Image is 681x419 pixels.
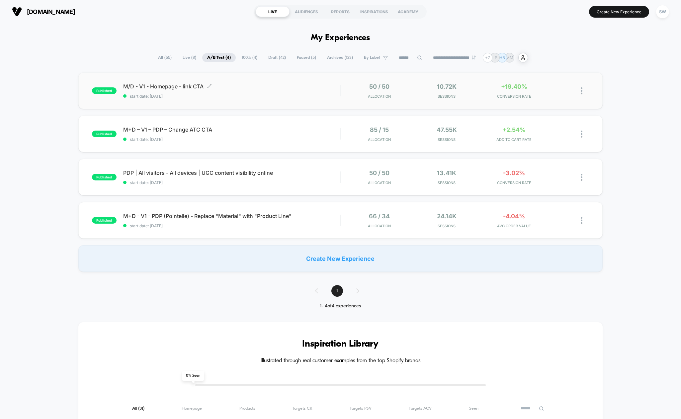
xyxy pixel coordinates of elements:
span: AVG ORDER VALUE [482,224,546,228]
span: 100% ( 4 ) [237,53,262,62]
span: 10.72k [437,83,457,90]
span: Allocation [368,224,391,228]
span: ( 31 ) [138,406,144,411]
img: close [581,87,582,94]
button: SW [654,5,671,19]
div: ACADEMY [391,6,425,17]
span: -3.02% [503,169,525,176]
span: Sessions [415,180,479,185]
span: published [92,131,117,137]
span: PDP | All visitors - All devices | UGC content visibility online [123,169,340,176]
p: HB [499,55,505,60]
span: By Label [364,55,380,60]
span: -4.04% [503,213,525,220]
span: 47.55k [437,126,457,133]
span: Seen [469,406,478,411]
img: close [581,131,582,138]
span: start date: [DATE] [123,180,340,185]
span: published [92,217,117,224]
span: 13.41k [437,169,456,176]
span: Sessions [415,224,479,228]
span: Sessions [415,137,479,142]
span: ADD TO CART RATE [482,137,546,142]
span: CONVERSION RATE [482,180,546,185]
span: Paused ( 5 ) [292,53,321,62]
span: Archived ( 123 ) [322,53,358,62]
span: 1 [331,285,343,297]
button: Create New Experience [589,6,649,18]
span: 50 / 50 [369,83,389,90]
h1: My Experiences [311,33,370,43]
div: INSPIRATIONS [357,6,391,17]
span: start date: [DATE] [123,94,340,99]
h4: Illustrated through real customer examples from the top Shopify brands [98,358,583,364]
button: [DOMAIN_NAME] [10,6,77,17]
span: Targets AOV [409,406,432,411]
span: M+D - V1 - PDP (Pointelle) - Replace "Material" with "Product Line" [123,213,340,219]
span: A/B Test ( 4 ) [202,53,236,62]
div: LIVE [256,6,290,17]
span: 50 / 50 [369,169,389,176]
span: published [92,174,117,180]
span: +19.40% [501,83,527,90]
span: 85 / 15 [370,126,389,133]
span: 66 / 34 [369,213,390,220]
span: 24.14k [437,213,457,220]
div: + 7 [483,53,492,62]
p: MM [506,55,513,60]
div: 1 - 4 of 4 experiences [308,303,373,309]
div: SW [656,5,669,18]
img: close [581,217,582,224]
img: Visually logo [12,7,22,17]
span: [DOMAIN_NAME] [27,8,75,15]
span: All [132,406,144,411]
span: Sessions [415,94,479,99]
div: REPORTS [323,6,357,17]
span: M+D – V1 – PDP – Change ATC CTA [123,126,340,133]
span: M/D - V1 - Homepage - link CTA [123,83,340,90]
span: Targets CR [292,406,312,411]
span: Homepage [182,406,202,411]
span: Targets PSV [350,406,372,411]
span: +2.54% [502,126,526,133]
span: published [92,87,117,94]
h3: Inspiration Library [98,339,583,350]
p: LP [492,55,497,60]
span: Draft ( 42 ) [263,53,291,62]
span: Live ( 8 ) [178,53,201,62]
span: start date: [DATE] [123,137,340,142]
span: start date: [DATE] [123,223,340,228]
span: Allocation [368,180,391,185]
span: Allocation [368,137,391,142]
span: Products [239,406,255,411]
div: AUDIENCES [290,6,323,17]
span: 0 % Seen [182,371,204,381]
span: CONVERSION RATE [482,94,546,99]
span: Allocation [368,94,391,99]
img: end [472,55,476,59]
span: All ( 55 ) [153,53,177,62]
img: close [581,174,582,181]
div: Create New Experience [78,245,603,272]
